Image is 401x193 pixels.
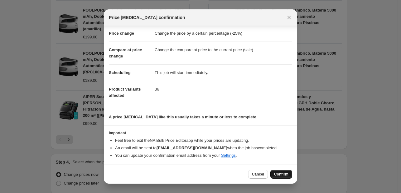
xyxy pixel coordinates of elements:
a: Settings [221,153,236,158]
button: Close [285,13,293,22]
li: An email will be sent to when the job has completed . [115,145,292,151]
button: Cancel [248,170,268,179]
button: Confirm [270,170,292,179]
span: Cancel [252,172,264,177]
dd: 36 [155,81,292,97]
span: Confirm [274,172,288,177]
span: Price [MEDICAL_DATA] confirmation [109,14,185,21]
li: Feel free to exit the NA Bulk Price Editor app while your prices are updating. [115,137,292,144]
span: Scheduling [109,70,131,75]
b: A price [MEDICAL_DATA] like this usually takes a minute or less to complete. [109,115,258,119]
dd: This job will start immediately. [155,64,292,81]
li: You can update your confirmation email address from your . [115,152,292,159]
span: Compare at price change [109,47,142,58]
dd: Change the compare at price to the current price (sale) [155,42,292,58]
dd: Change the price by a certain percentage (-25%) [155,25,292,42]
b: [EMAIL_ADDRESS][DOMAIN_NAME] [157,146,227,150]
span: Price change [109,31,134,36]
h3: Important [109,131,292,136]
span: Product variants affected [109,87,141,98]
